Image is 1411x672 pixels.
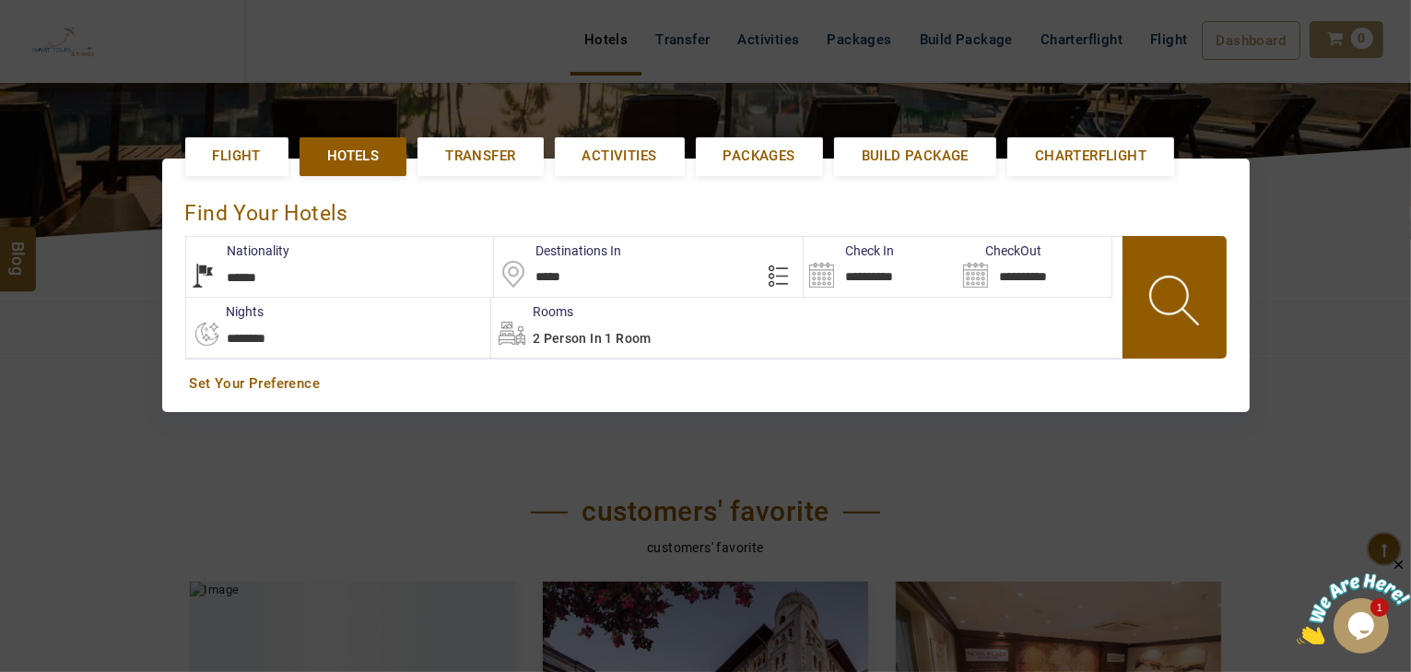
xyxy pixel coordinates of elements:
div: Find Your Hotels [185,182,1227,236]
label: Nationality [186,242,290,260]
label: Rooms [491,302,573,321]
iframe: chat widget [1297,557,1411,644]
a: Packages [696,137,823,175]
span: Build Package [862,147,969,166]
span: Packages [723,147,795,166]
label: Destinations In [494,242,621,260]
span: Charterflight [1035,147,1146,166]
label: nights [185,302,265,321]
span: Transfer [445,147,515,166]
span: Flight [213,147,261,166]
label: CheckOut [958,242,1041,260]
a: Charterflight [1007,137,1174,175]
a: Set Your Preference [190,374,1222,394]
label: Check In [804,242,894,260]
span: Activities [582,147,657,166]
span: Hotels [327,147,379,166]
span: 2 Person in 1 Room [533,331,652,346]
input: Search [958,237,1111,297]
a: Hotels [300,137,406,175]
a: Transfer [417,137,543,175]
a: Build Package [834,137,996,175]
a: Flight [185,137,288,175]
a: Activities [555,137,685,175]
input: Search [804,237,958,297]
